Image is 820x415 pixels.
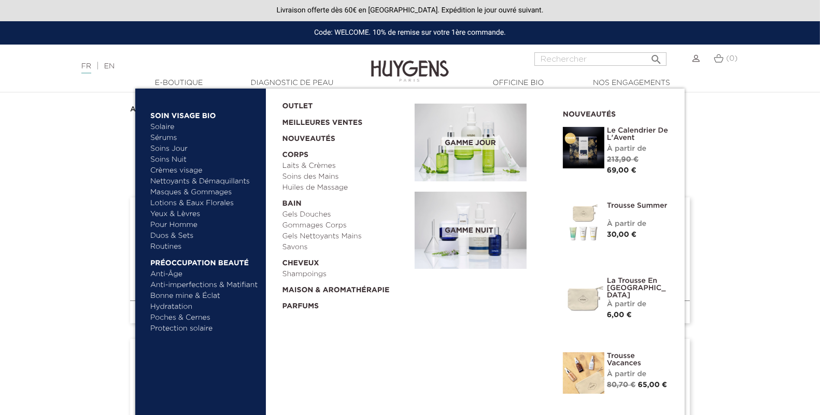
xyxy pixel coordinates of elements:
a: Duos & Sets [150,231,259,241]
img: routine_nuit_banner.jpg [415,192,527,269]
a: Gommages Corps [282,220,408,231]
a: Solaire [150,122,259,133]
a: Diagnostic de peau [240,78,344,89]
a: Crèmes visage [150,165,259,176]
h1: Vos adresses [122,162,698,182]
a: Trousse Vacances [607,352,669,367]
img: La Trousse en Coton [563,277,604,319]
strong: Accueil [130,106,157,113]
a: La Trousse en [GEOGRAPHIC_DATA] [607,277,669,299]
img: Huygens [371,44,449,83]
a: Trousse Summer [607,202,669,209]
a: Soins Jour [150,144,259,154]
a: E-Boutique [127,78,231,89]
a: Soins Nuit [150,154,249,165]
div: À partir de [607,219,669,230]
a: Savons [282,242,408,253]
i:  [650,50,662,63]
a: Nouveautés [282,128,408,145]
a: Nettoyants & Démaquillants [150,176,259,187]
div: À partir de [607,299,669,310]
a: Anti-imperfections & Matifiant [150,280,259,291]
span: 69,00 € [607,167,637,174]
a: Lotions & Eaux Florales [150,198,259,209]
span: 80,70 € [607,381,635,389]
span: Gamme jour [442,137,498,150]
a: Bonne mine & Éclat [150,291,259,302]
a: Pour Homme [150,220,259,231]
a: FR [81,63,91,74]
a: Accueil [130,105,159,113]
input: Rechercher [534,52,667,66]
a: Corps [282,145,408,161]
a: Yeux & Lèvres [150,209,259,220]
a: Gamme nuit [415,192,547,269]
span: 65,00 € [638,381,668,389]
img: routine_jour_banner.jpg [415,104,527,181]
a: Nos engagements [579,78,683,89]
a: Masques & Gommages [150,187,259,198]
div: À partir de [607,369,669,380]
a: EN [104,63,115,70]
a: Bain [282,193,408,209]
div: | [76,60,334,73]
a: Sérums [150,133,259,144]
a: Poches & Cernes [150,312,259,323]
img: La Trousse vacances [563,352,604,394]
a: Hydratation [150,302,259,312]
a: Le Calendrier de L'Avent [607,127,669,141]
a: Anti-Âge [150,269,259,280]
a: Huiles de Massage [282,182,408,193]
a: Soin Visage Bio [150,105,259,122]
a: Meilleures Ventes [282,112,399,128]
h2: Nouveautés [563,107,669,119]
a: Laits & Crèmes [282,161,408,171]
span: 30,00 € [607,231,637,238]
a: Soins des Mains [282,171,408,182]
span: 213,90 € [607,156,639,163]
a: Préoccupation beauté [150,252,259,269]
img: Le Calendrier de L'Avent [563,127,604,168]
img: Trousse Summer [563,202,604,244]
span: Gamme nuit [442,224,496,237]
a: Shampoings [282,269,408,280]
a: Gels Douches [282,209,408,220]
button:  [647,49,666,63]
a: Gels Nettoyants Mains [282,231,408,242]
a: Gamme jour [415,104,547,181]
a: Cheveux [282,253,408,269]
a: Routines [150,241,259,252]
span: (0) [726,55,738,62]
a: Protection solaire [150,323,259,334]
a: Officine Bio [466,78,570,89]
a: Maison & Aromathérapie [282,280,408,296]
div: À partir de [607,144,669,154]
a: OUTLET [282,96,399,112]
a: Parfums [282,296,408,312]
span: 6,00 € [607,311,632,319]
